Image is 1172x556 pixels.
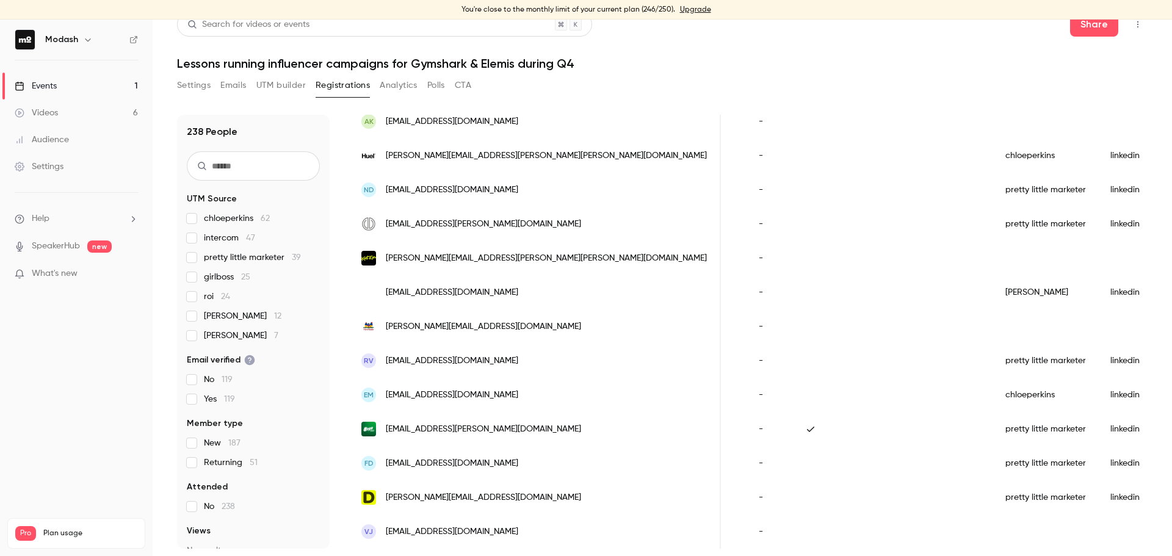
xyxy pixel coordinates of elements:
[386,184,518,197] span: [EMAIL_ADDRESS][DOMAIN_NAME]
[386,389,518,402] span: [EMAIL_ADDRESS][DOMAIN_NAME]
[993,480,1098,514] div: pretty little marketer
[386,218,581,231] span: [EMAIL_ADDRESS][PERSON_NAME][DOMAIN_NAME]
[747,480,794,514] div: -
[43,529,137,538] span: Plan usage
[241,273,250,281] span: 25
[364,355,374,366] span: RV
[361,319,376,334] img: viewsonic.com
[361,251,376,265] img: katkin.com
[32,267,78,280] span: What's new
[455,76,471,95] button: CTA
[204,212,270,225] span: chloeperkins
[993,446,1098,480] div: pretty little marketer
[386,355,518,367] span: [EMAIL_ADDRESS][DOMAIN_NAME]
[187,193,237,205] span: UTM Source
[261,214,270,223] span: 62
[274,331,278,340] span: 7
[380,76,418,95] button: Analytics
[45,34,78,46] h6: Modash
[993,173,1098,207] div: pretty little marketer
[187,18,309,31] div: Search for videos or events
[386,150,707,162] span: [PERSON_NAME][EMAIL_ADDRESS][PERSON_NAME][PERSON_NAME][DOMAIN_NAME]
[680,5,711,15] a: Upgrade
[220,76,246,95] button: Emails
[204,500,235,513] span: No
[747,446,794,480] div: -
[222,502,235,511] span: 238
[204,374,233,386] span: No
[256,76,306,95] button: UTM builder
[747,173,794,207] div: -
[747,207,794,241] div: -
[993,207,1098,241] div: pretty little marketer
[316,76,370,95] button: Registrations
[246,234,255,242] span: 47
[87,240,112,253] span: new
[747,309,794,344] div: -
[204,251,301,264] span: pretty little marketer
[204,457,258,469] span: Returning
[228,439,241,447] span: 187
[187,125,237,139] h1: 238 People
[177,56,1148,71] h1: Lessons running influencer campaigns for Gymshark & Elemis during Q4
[204,437,241,449] span: New
[361,291,376,294] img: wigiwama.com
[222,375,233,384] span: 119
[993,275,1098,309] div: [PERSON_NAME]
[15,526,36,541] span: Pro
[204,393,235,405] span: Yes
[187,417,243,430] span: Member type
[15,212,138,225] li: help-dropdown-opener
[747,275,794,309] div: -
[187,481,228,493] span: Attended
[1070,12,1118,37] button: Share
[364,458,374,469] span: FD
[32,212,49,225] span: Help
[204,232,255,244] span: intercom
[221,292,230,301] span: 24
[361,422,376,436] img: bega.com.au
[15,80,57,92] div: Events
[250,458,258,467] span: 51
[747,344,794,378] div: -
[187,525,211,537] span: Views
[204,330,278,342] span: [PERSON_NAME]
[292,253,301,262] span: 39
[386,252,707,265] span: [PERSON_NAME][EMAIL_ADDRESS][PERSON_NAME][PERSON_NAME][DOMAIN_NAME]
[747,139,794,173] div: -
[224,395,235,403] span: 119
[747,412,794,446] div: -
[747,104,794,139] div: -
[386,423,581,436] span: [EMAIL_ADDRESS][PERSON_NAME][DOMAIN_NAME]
[204,291,230,303] span: roi
[15,134,69,146] div: Audience
[15,161,63,173] div: Settings
[123,269,138,280] iframe: Noticeable Trigger
[361,490,376,505] img: dri.run
[386,286,518,299] span: [EMAIL_ADDRESS][DOMAIN_NAME]
[386,115,518,128] span: [EMAIL_ADDRESS][DOMAIN_NAME]
[747,514,794,549] div: -
[364,116,374,127] span: AK
[274,312,281,320] span: 12
[993,139,1098,173] div: chloeperkins
[361,153,376,159] img: huel.com
[15,107,58,119] div: Videos
[993,344,1098,378] div: pretty little marketer
[993,412,1098,446] div: pretty little marketer
[177,76,211,95] button: Settings
[386,525,518,538] span: [EMAIL_ADDRESS][DOMAIN_NAME]
[204,271,250,283] span: girlboss
[204,310,281,322] span: [PERSON_NAME]
[361,217,376,231] img: goolets.net
[993,378,1098,412] div: chloeperkins
[364,184,374,195] span: ND
[386,491,581,504] span: [PERSON_NAME][EMAIL_ADDRESS][DOMAIN_NAME]
[364,389,374,400] span: EM
[15,30,35,49] img: Modash
[427,76,445,95] button: Polls
[386,320,581,333] span: [PERSON_NAME][EMAIL_ADDRESS][DOMAIN_NAME]
[386,457,518,470] span: [EMAIL_ADDRESS][DOMAIN_NAME]
[747,241,794,275] div: -
[187,354,255,366] span: Email verified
